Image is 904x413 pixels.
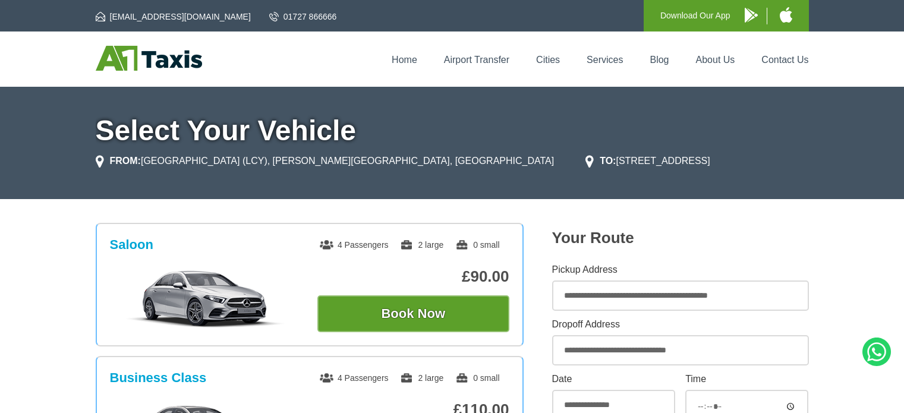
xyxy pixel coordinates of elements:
li: [GEOGRAPHIC_DATA] (LCY), [PERSON_NAME][GEOGRAPHIC_DATA], [GEOGRAPHIC_DATA] [96,154,555,168]
h3: Saloon [110,237,153,253]
a: About Us [696,55,735,65]
span: 2 large [400,373,443,383]
a: 01727 866666 [269,11,337,23]
span: 4 Passengers [320,373,389,383]
span: 0 small [455,373,499,383]
label: Dropoff Address [552,320,809,329]
img: A1 Taxis Android App [745,8,758,23]
strong: TO: [600,156,616,166]
img: Saloon [116,269,295,329]
li: [STREET_ADDRESS] [585,154,710,168]
span: 4 Passengers [320,240,389,250]
a: Services [587,55,623,65]
label: Pickup Address [552,265,809,275]
h1: Select Your Vehicle [96,116,809,145]
img: A1 Taxis St Albans LTD [96,46,202,71]
strong: FROM: [110,156,141,166]
h3: Business Class [110,370,207,386]
a: Cities [536,55,560,65]
h2: Your Route [552,229,809,247]
button: Book Now [317,295,509,332]
p: £90.00 [317,267,509,286]
a: Airport Transfer [444,55,509,65]
a: [EMAIL_ADDRESS][DOMAIN_NAME] [96,11,251,23]
img: A1 Taxis iPhone App [780,7,792,23]
p: Download Our App [660,8,730,23]
span: 0 small [455,240,499,250]
label: Time [685,374,808,384]
label: Date [552,374,675,384]
span: 2 large [400,240,443,250]
a: Blog [650,55,669,65]
a: Contact Us [761,55,808,65]
a: Home [392,55,417,65]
